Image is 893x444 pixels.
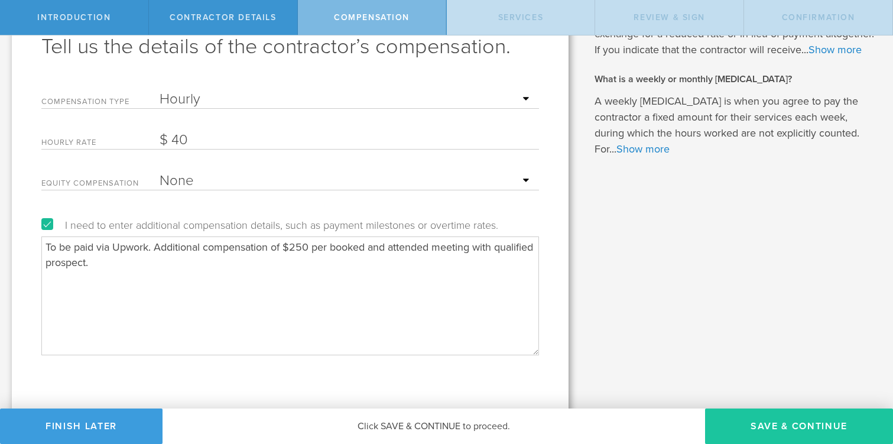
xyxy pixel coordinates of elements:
[41,139,160,149] label: hourly rate
[705,409,893,444] button: Save & Continue
[170,12,277,22] span: Contractor details
[634,12,705,22] span: Review & sign
[595,73,875,86] h2: What is a weekly or monthly [MEDICAL_DATA]?
[37,12,111,22] span: Introduction
[160,131,533,149] input: Required
[41,33,539,61] h1: Tell us the details of the contractor’s compensation.
[498,12,544,22] span: Services
[334,12,410,22] span: Compensation
[41,220,498,231] label: I need to enter additional compensation details, such as payment milestones or overtime rates.
[808,43,862,56] a: Show more
[163,409,705,444] div: Click SAVE & CONTINUE to proceed.
[595,93,875,157] p: A weekly [MEDICAL_DATA] is when you agree to pay the contractor a fixed amount for their services...
[41,98,160,108] label: Compensation Type
[41,180,160,190] label: Equity Compensation
[782,12,855,22] span: Confirmation
[616,142,670,155] a: Show more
